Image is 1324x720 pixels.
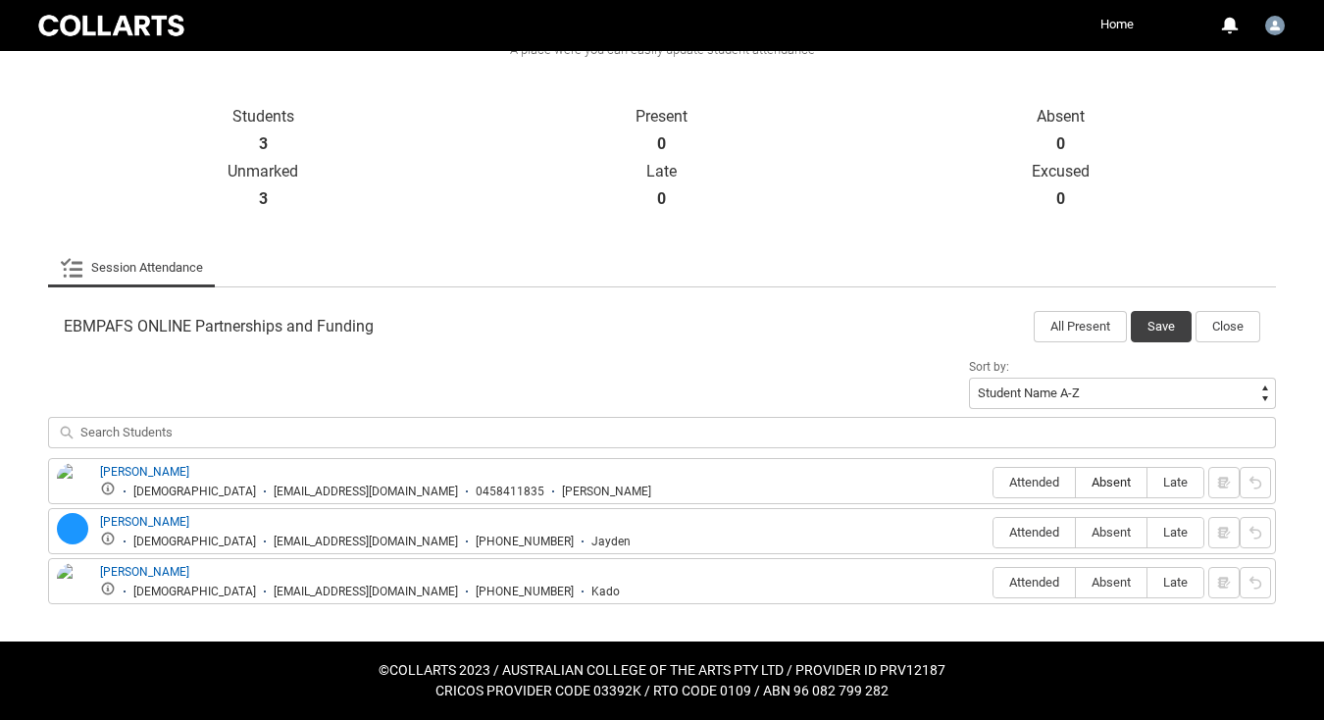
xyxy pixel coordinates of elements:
span: Sort by: [969,360,1009,374]
strong: 0 [657,134,666,154]
button: Reset [1240,567,1271,598]
div: [DEMOGRAPHIC_DATA] [133,485,256,499]
a: [PERSON_NAME] [100,515,189,529]
button: Reset [1240,467,1271,498]
span: Late [1147,525,1203,540]
li: Session Attendance [48,248,215,287]
span: Absent [1076,575,1146,590]
div: [EMAIL_ADDRESS][DOMAIN_NAME] [274,585,458,599]
button: Close [1196,311,1260,342]
img: Billie Calwell [57,463,88,506]
div: Jayden [591,535,631,549]
input: Search Students [48,417,1276,448]
img: Kaycie Martusciello-Walker [57,563,88,620]
p: Absent [861,107,1260,127]
button: Reset [1240,517,1271,548]
span: EBMPAFS ONLINE Partnerships and Funding [64,317,374,336]
span: Late [1147,475,1203,489]
span: Attended [993,475,1075,489]
span: Absent [1076,525,1146,540]
div: 0458411835 [476,485,544,499]
div: [DEMOGRAPHIC_DATA] [133,585,256,599]
lightning-icon: Jayden Crook [57,513,88,544]
p: Unmarked [64,162,463,181]
a: [PERSON_NAME] [100,465,189,479]
p: Students [64,107,463,127]
strong: 3 [259,189,268,209]
p: Excused [861,162,1260,181]
div: [EMAIL_ADDRESS][DOMAIN_NAME] [274,535,458,549]
strong: 0 [1056,189,1065,209]
button: Save [1131,311,1192,342]
button: All Present [1034,311,1127,342]
p: Late [463,162,862,181]
div: [PHONE_NUMBER] [476,535,574,549]
div: [DEMOGRAPHIC_DATA] [133,535,256,549]
span: Attended [993,575,1075,590]
div: [EMAIL_ADDRESS][DOMAIN_NAME] [274,485,458,499]
div: [PHONE_NUMBER] [476,585,574,599]
strong: 0 [657,189,666,209]
a: Session Attendance [60,248,203,287]
strong: 0 [1056,134,1065,154]
a: [PERSON_NAME] [100,565,189,579]
span: Attended [993,525,1075,540]
a: Home [1095,10,1139,39]
div: Kado [591,585,620,599]
button: User Profile User1661836414249227732 [1260,8,1290,39]
span: Absent [1076,475,1146,489]
div: [PERSON_NAME] [562,485,651,499]
img: User1661836414249227732 [1265,16,1285,35]
p: Present [463,107,862,127]
span: Late [1147,575,1203,590]
strong: 3 [259,134,268,154]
